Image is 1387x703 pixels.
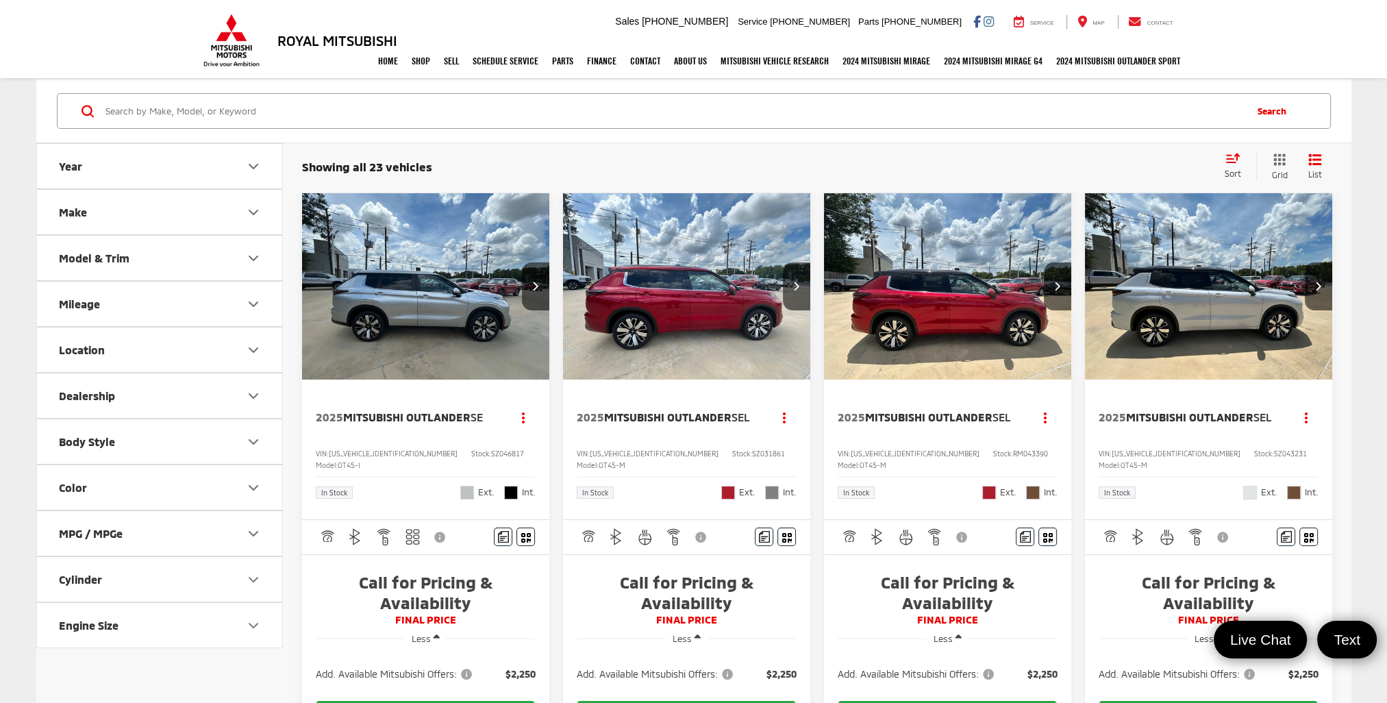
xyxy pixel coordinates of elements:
[982,486,996,500] span: Red Diamond/Black Roof
[1049,44,1187,78] a: 2024 Mitsubishi Outlander SPORT
[37,144,284,188] button: YearYear
[1121,461,1147,469] span: OT45-M
[318,528,336,545] img: Adaptive Cruise Control
[405,44,437,78] a: Shop
[690,523,714,552] button: View Disclaimer
[59,251,129,264] div: Model & Trim
[599,461,625,469] span: OT45-M
[577,449,590,458] span: VIN:
[937,44,1049,78] a: 2024 Mitsubishi Mirage G4
[245,296,262,312] div: Mileage
[1099,449,1112,458] span: VIN:
[1099,613,1319,627] span: FINAL PRICE
[897,528,914,545] img: Heated Steering Wheel
[1016,528,1034,546] button: Comments
[1099,461,1121,469] span: Model:
[1298,153,1332,181] button: List View
[316,410,343,423] span: 2025
[1188,627,1229,652] button: Less
[245,250,262,267] div: Model & Trim
[1254,449,1274,458] span: Stock:
[770,16,850,27] span: [PHONE_NUMBER]
[1044,262,1071,310] button: Next image
[316,572,536,613] span: Call for Pricing & Availability
[316,449,329,458] span: VIN:
[545,44,580,78] a: Parts: Opens in a new tab
[471,410,483,423] span: SE
[577,667,738,681] button: Add. Available Mitsubishi Offers:
[838,613,1058,627] span: FINAL PRICE
[1044,412,1047,423] span: dropdown dots
[577,461,599,469] span: Model:
[1126,410,1253,423] span: Mitsubishi Outlander
[466,44,545,78] a: Schedule Service: Opens in a new tab
[1256,153,1298,181] button: Grid View
[577,410,759,425] a: 2025Mitsubishi OutlanderSEL
[412,633,431,644] span: Less
[59,481,87,494] div: Color
[755,528,773,546] button: Comments
[37,603,284,647] button: Engine SizeEngine Size
[471,449,491,458] span: Stock:
[993,449,1013,458] span: Stock:
[505,667,535,681] span: $2,250
[667,44,714,78] a: About Us
[1294,405,1318,429] button: Actions
[522,412,525,423] span: dropdown dots
[766,667,796,681] span: $2,250
[984,16,994,27] a: Instagram: Click to visit our Instagram page
[782,486,796,499] span: Int.
[1038,528,1057,546] button: Window Sticker
[338,461,360,469] span: OT45-I
[738,486,755,499] span: Ext.
[1092,20,1104,26] span: Map
[37,190,284,234] button: MakeMake
[316,667,477,681] button: Add. Available Mitsubishi Offers:
[973,16,981,27] a: Facebook: Click to visit our Facebook page
[772,405,796,429] button: Actions
[765,486,779,500] span: Light Gray
[1223,630,1298,649] span: Live Chat
[371,44,405,78] a: Home
[245,434,262,450] div: Body Style
[494,528,512,546] button: Comments
[1245,94,1307,128] button: Search
[1020,531,1031,543] img: Comments
[59,343,105,356] div: Location
[321,489,347,496] span: In Stock
[37,465,284,510] button: ColorColor
[477,486,494,499] span: Ext.
[836,44,937,78] a: 2024 Mitsubishi Mirage
[992,410,1011,423] span: SEL
[245,480,262,496] div: Color
[1099,410,1126,423] span: 2025
[329,449,458,458] span: [US_VEHICLE_IDENTIFICATION_NUMBER]
[1305,412,1308,423] span: dropdown dots
[1027,667,1057,681] span: $2,250
[37,373,284,418] button: DealershipDealership
[934,633,953,644] span: Less
[1026,486,1040,500] span: Brick Brown
[37,511,284,556] button: MPG / MPGeMPG / MPGe
[665,528,682,545] img: Remote Start
[623,44,667,78] a: Contact
[851,449,979,458] span: [US_VEHICLE_IDENTIFICATION_NUMBER]
[615,16,639,27] span: Sales
[504,486,518,500] span: Black
[1288,667,1318,681] span: $2,250
[498,531,509,543] img: Comments
[245,388,262,404] div: Dealership
[562,193,812,380] div: 2025 Mitsubishi Outlander SEL 0
[1084,193,1334,380] div: 2025 Mitsubishi Outlander SEL 0
[1260,486,1277,499] span: Ext.
[840,528,858,545] img: Adaptive Cruise Control
[1304,486,1318,499] span: Int.
[59,160,82,173] div: Year
[636,528,653,545] img: Heated Steering Wheel
[245,342,262,358] div: Location
[1099,667,1258,681] span: Add. Available Mitsubishi Offers:
[843,489,869,496] span: In Stock
[1030,20,1054,26] span: Service
[1281,531,1292,543] img: Comments
[951,523,975,552] button: View Disclaimer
